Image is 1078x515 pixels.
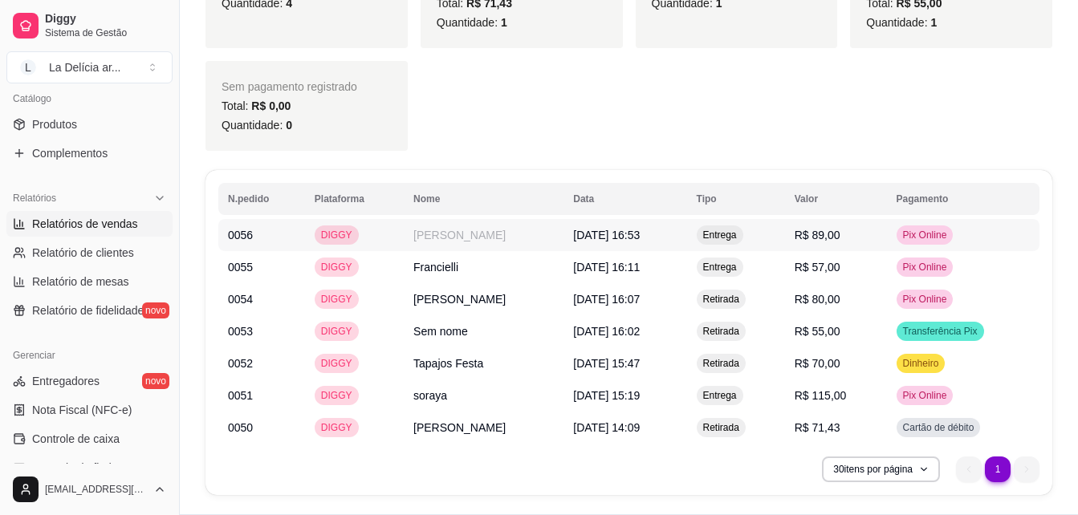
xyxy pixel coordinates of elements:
[6,112,173,137] a: Produtos
[404,347,563,379] td: Tapajos Festa
[900,357,942,370] span: Dinheiro
[6,240,173,266] a: Relatório de clientes
[948,448,1047,490] nav: pagination navigation
[700,261,740,274] span: Entrega
[305,183,404,215] th: Plataforma
[822,456,940,482] button: 30itens por página
[795,389,847,402] span: R$ 115,00
[228,261,253,274] span: 0055
[687,183,785,215] th: Tipo
[6,368,173,394] a: Entregadoresnovo
[900,293,950,306] span: Pix Online
[700,357,742,370] span: Retirada
[866,16,937,29] span: Quantidade:
[228,229,253,241] span: 0056
[795,357,840,370] span: R$ 70,00
[930,16,937,29] span: 1
[573,357,640,370] span: [DATE] 15:47
[20,59,36,75] span: L
[795,229,840,241] span: R$ 89,00
[49,59,121,75] div: La Delícia ar ...
[404,283,563,315] td: [PERSON_NAME]
[573,389,640,402] span: [DATE] 15:19
[501,16,507,29] span: 1
[404,412,563,444] td: [PERSON_NAME]
[985,456,1011,482] li: pagination item 1 active
[318,357,356,370] span: DIGGY
[32,274,129,290] span: Relatório de mesas
[563,183,686,215] th: Data
[700,293,742,306] span: Retirada
[437,16,507,29] span: Quantidade:
[6,470,173,509] button: [EMAIL_ADDRESS][DOMAIN_NAME]
[887,183,1039,215] th: Pagamento
[32,145,108,161] span: Complementos
[32,216,138,232] span: Relatórios de vendas
[6,455,173,481] a: Controle de fiado
[222,119,292,132] span: Quantidade:
[573,261,640,274] span: [DATE] 16:11
[404,315,563,347] td: Sem nome
[785,183,887,215] th: Valor
[573,325,640,338] span: [DATE] 16:02
[6,269,173,294] a: Relatório de mesas
[900,421,978,434] span: Cartão de débito
[404,251,563,283] td: Francielli
[318,389,356,402] span: DIGGY
[32,302,144,318] span: Relatório de fidelidade
[32,373,100,389] span: Entregadores
[6,140,173,166] a: Complementos
[795,261,840,274] span: R$ 57,00
[32,245,134,261] span: Relatório de clientes
[6,51,173,83] button: Select a team
[900,325,981,338] span: Transferência Pix
[222,99,291,112] span: Total:
[251,99,291,112] span: R$ 0,00
[900,229,950,241] span: Pix Online
[6,86,173,112] div: Catálogo
[45,26,166,39] span: Sistema de Gestão
[795,325,840,338] span: R$ 55,00
[795,421,840,434] span: R$ 71,43
[318,261,356,274] span: DIGGY
[795,293,840,306] span: R$ 80,00
[6,426,173,452] a: Controle de caixa
[6,211,173,237] a: Relatórios de vendas
[228,421,253,434] span: 0050
[6,6,173,45] a: DiggySistema de Gestão
[218,183,305,215] th: N.pedido
[404,183,563,215] th: Nome
[32,431,120,447] span: Controle de caixa
[318,229,356,241] span: DIGGY
[13,192,56,205] span: Relatórios
[222,80,357,93] span: Sem pagamento registrado
[900,389,950,402] span: Pix Online
[318,293,356,306] span: DIGGY
[286,119,292,132] span: 0
[32,460,118,476] span: Controle de fiado
[404,219,563,251] td: [PERSON_NAME]
[45,483,147,496] span: [EMAIL_ADDRESS][DOMAIN_NAME]
[6,343,173,368] div: Gerenciar
[318,325,356,338] span: DIGGY
[404,379,563,412] td: soraya
[228,325,253,338] span: 0053
[228,389,253,402] span: 0051
[573,421,640,434] span: [DATE] 14:09
[45,12,166,26] span: Diggy
[700,325,742,338] span: Retirada
[228,293,253,306] span: 0054
[32,402,132,418] span: Nota Fiscal (NFC-e)
[700,421,742,434] span: Retirada
[32,116,77,132] span: Produtos
[573,293,640,306] span: [DATE] 16:07
[6,298,173,323] a: Relatório de fidelidadenovo
[700,389,740,402] span: Entrega
[228,357,253,370] span: 0052
[700,229,740,241] span: Entrega
[900,261,950,274] span: Pix Online
[318,421,356,434] span: DIGGY
[573,229,640,241] span: [DATE] 16:53
[6,397,173,423] a: Nota Fiscal (NFC-e)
